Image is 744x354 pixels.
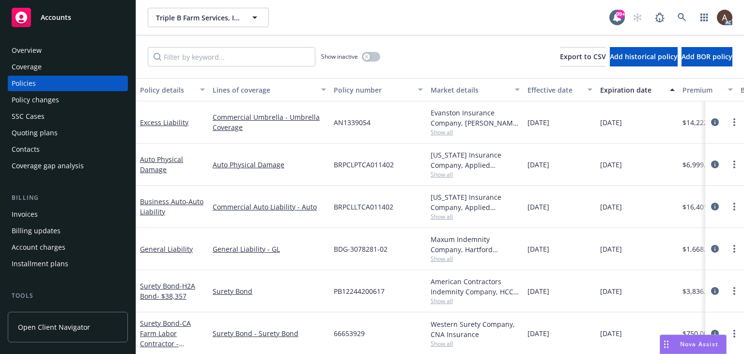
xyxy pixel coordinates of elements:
[8,240,128,255] a: Account charges
[334,160,394,170] span: BRPCLPTCA011402
[8,142,128,157] a: Contacts
[213,286,326,296] a: Surety Bond
[334,244,387,254] span: BDG-3078281-02
[156,13,240,23] span: Triple B Farm Services, Inc.
[213,160,326,170] a: Auto Physical Damage
[600,202,622,212] span: [DATE]
[600,286,622,296] span: [DATE]
[12,142,40,157] div: Contacts
[616,10,625,18] div: 99+
[682,286,713,296] span: $3,836.00
[8,207,128,222] a: Invoices
[600,328,622,338] span: [DATE]
[431,255,520,263] span: Show all
[140,281,195,301] a: Surety Bond
[140,155,183,174] a: Auto Physical Damage
[524,78,596,101] button: Effective date
[12,240,65,255] div: Account charges
[12,109,45,124] div: SSC Cases
[660,335,727,354] button: Nova Assist
[334,328,365,338] span: 66653929
[709,201,721,212] a: circleInformation
[600,117,622,128] span: [DATE]
[527,328,549,338] span: [DATE]
[8,291,128,301] div: Tools
[682,328,708,338] span: $750.00
[8,223,128,239] a: Billing updates
[8,76,128,91] a: Policies
[140,118,188,127] a: Excess Liability
[717,10,732,25] img: photo
[12,76,36,91] div: Policies
[682,85,722,95] div: Premium
[431,297,520,305] span: Show all
[431,319,520,339] div: Western Surety Company, CNA Insurance
[12,125,58,141] div: Quoting plans
[728,243,740,255] a: more
[682,160,713,170] span: $6,999.10
[140,197,203,216] a: Business Auto
[12,256,68,272] div: Installment plans
[682,202,717,212] span: $16,401.00
[728,201,740,212] a: more
[427,78,524,101] button: Market details
[695,8,714,27] a: Switch app
[12,223,61,239] div: Billing updates
[728,159,740,170] a: more
[8,59,128,75] a: Coverage
[728,285,740,297] a: more
[321,52,358,61] span: Show inactive
[682,47,732,66] button: Add BOR policy
[12,43,42,58] div: Overview
[209,78,330,101] button: Lines of coverage
[527,202,549,212] span: [DATE]
[682,117,717,128] span: $14,222.00
[12,207,38,222] div: Invoices
[680,340,718,348] span: Nova Assist
[431,85,509,95] div: Market details
[334,286,385,296] span: PB12244200617
[18,322,90,332] span: Open Client Navigator
[148,8,269,27] button: Triple B Farm Services, Inc.
[8,158,128,174] a: Coverage gap analysis
[8,256,128,272] a: Installment plans
[12,59,42,75] div: Coverage
[682,244,713,254] span: $1,668.00
[600,244,622,254] span: [DATE]
[213,112,326,132] a: Commercial Umbrella - Umbrella Coverage
[628,8,647,27] a: Start snowing
[213,202,326,212] a: Commercial Auto Liability - Auto
[8,125,128,141] a: Quoting plans
[140,85,194,95] div: Policy details
[679,78,737,101] button: Premium
[431,234,520,255] div: Maxum Indemnity Company, Hartford Insurance Group, Amwins
[431,192,520,212] div: [US_STATE] Insurance Company, Applied Underwriters, Applied Risk Services (Rivington Partners)
[596,78,679,101] button: Expiration date
[140,244,193,254] a: General Liability
[682,52,732,61] span: Add BOR policy
[12,158,84,174] div: Coverage gap analysis
[8,92,128,108] a: Policy changes
[330,78,427,101] button: Policy number
[527,286,549,296] span: [DATE]
[527,160,549,170] span: [DATE]
[334,85,412,95] div: Policy number
[709,159,721,170] a: circleInformation
[709,285,721,297] a: circleInformation
[8,4,128,31] a: Accounts
[148,47,315,66] input: Filter by keyword...
[334,117,371,128] span: AN1339054
[431,339,520,348] span: Show all
[600,160,622,170] span: [DATE]
[610,52,678,61] span: Add historical policy
[8,109,128,124] a: SSC Cases
[12,92,59,108] div: Policy changes
[8,43,128,58] a: Overview
[431,170,520,178] span: Show all
[431,128,520,136] span: Show all
[334,202,393,212] span: BRPCLLTCA011402
[560,47,606,66] button: Export to CSV
[728,116,740,128] a: more
[672,8,692,27] a: Search
[527,117,549,128] span: [DATE]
